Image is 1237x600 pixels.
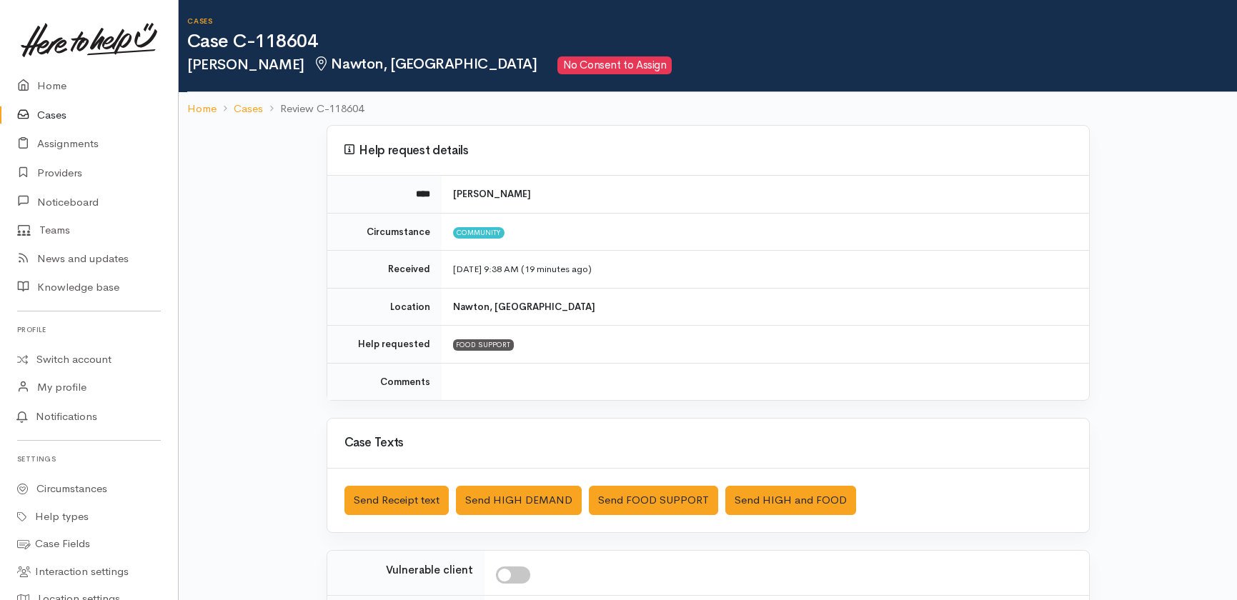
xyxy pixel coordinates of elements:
[179,92,1237,126] nav: breadcrumb
[327,213,442,251] td: Circumstance
[187,56,1237,74] h2: [PERSON_NAME]
[442,251,1089,289] td: [DATE] 9:38 AM (19 minutes ago)
[725,486,856,515] button: Send HIGH and FOOD
[327,251,442,289] td: Received
[456,486,582,515] button: Send HIGH DEMAND
[187,101,217,117] a: Home
[453,301,595,313] b: Nawton, [GEOGRAPHIC_DATA]
[327,326,442,364] td: Help requested
[187,31,1237,52] h1: Case C-118604
[386,562,473,579] label: Vulnerable client
[344,144,1072,158] h3: Help request details
[313,55,537,73] span: Nawton, [GEOGRAPHIC_DATA]
[234,101,263,117] a: Cases
[453,227,505,239] span: Community
[17,320,161,339] h6: Profile
[263,101,364,117] li: Review C-118604
[344,436,1072,450] h3: Case Texts
[17,449,161,469] h6: Settings
[557,56,672,74] span: No Consent to Assign
[453,339,515,351] div: FOOD SUPPORT
[327,363,442,400] td: Comments
[344,486,449,515] button: Send Receipt text
[187,17,1237,25] h6: Cases
[453,188,531,200] b: [PERSON_NAME]
[589,486,718,515] button: Send FOOD SUPPORT
[327,288,442,326] td: Location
